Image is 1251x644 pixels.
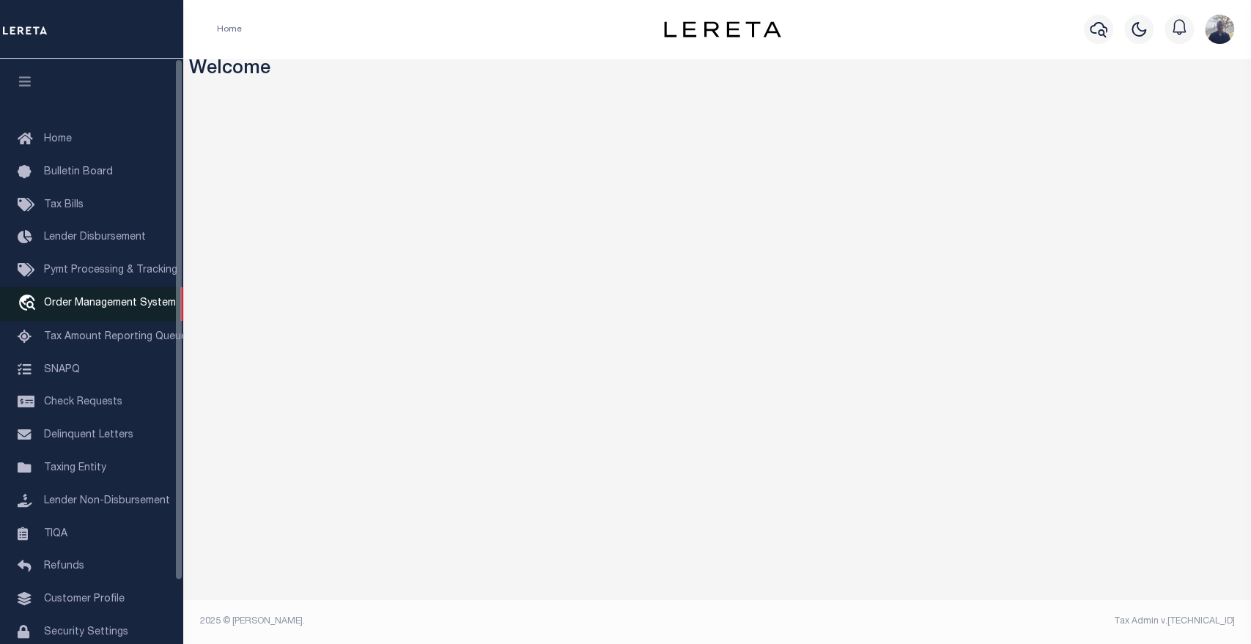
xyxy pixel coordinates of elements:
[189,615,717,628] div: 2025 © [PERSON_NAME].
[44,232,146,243] span: Lender Disbursement
[44,134,72,144] span: Home
[44,594,125,604] span: Customer Profile
[44,397,122,407] span: Check Requests
[44,430,133,440] span: Delinquent Letters
[217,23,242,36] li: Home
[44,364,80,374] span: SNAPQ
[44,463,106,473] span: Taxing Entity
[44,265,177,275] span: Pymt Processing & Tracking
[18,295,41,314] i: travel_explore
[44,528,67,538] span: TIQA
[44,167,113,177] span: Bulletin Board
[44,496,170,506] span: Lender Non-Disbursement
[44,332,187,342] span: Tax Amount Reporting Queue
[44,200,84,210] span: Tax Bills
[664,21,781,37] img: logo-dark.svg
[44,627,128,637] span: Security Settings
[728,615,1235,628] div: Tax Admin v.[TECHNICAL_ID]
[189,59,1246,81] h3: Welcome
[44,561,84,571] span: Refunds
[44,298,176,308] span: Order Management System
